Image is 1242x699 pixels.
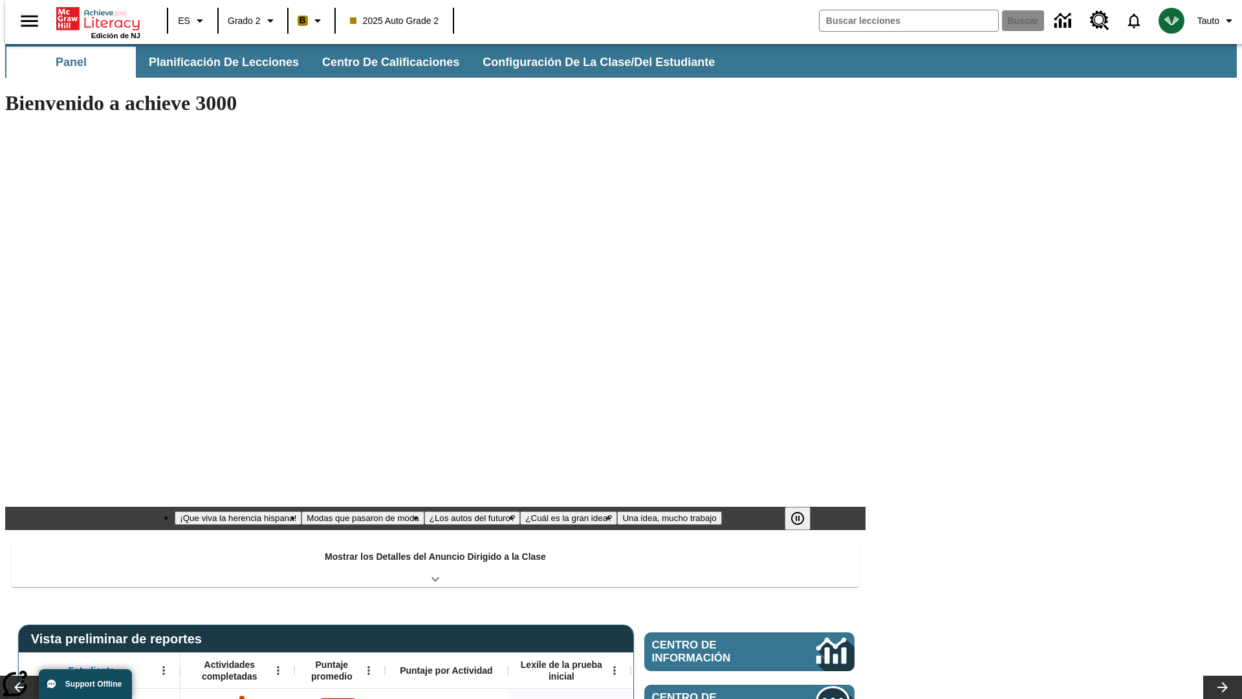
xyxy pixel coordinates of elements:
button: Configuración de la clase/del estudiante [472,47,725,78]
button: Escoja un nuevo avatar [1151,4,1192,38]
button: Abrir menú [268,661,288,680]
button: Abrir menú [605,661,624,680]
button: Planificación de lecciones [138,47,309,78]
div: Subbarra de navegación [5,47,726,78]
button: Diapositiva 5 Una idea, mucho trabajo [617,511,721,525]
div: Mostrar los Detalles del Anuncio Dirigido a la Clase [12,542,859,587]
span: Vista preliminar de reportes [31,632,208,647]
span: B [300,12,306,28]
span: Lexile de la prueba inicial [514,659,609,682]
input: Buscar campo [820,10,998,31]
a: Portada [56,6,140,32]
div: Portada [56,5,140,39]
span: Estudiante [69,665,115,676]
div: Subbarra de navegación [5,44,1237,78]
span: Centro de información [652,639,773,665]
h1: Bienvenido a achieve 3000 [5,91,866,115]
button: Abrir menú [359,661,378,680]
a: Centro de información [644,632,855,671]
a: Notificaciones [1117,4,1151,38]
button: Diapositiva 1 ¡Que viva la herencia hispana! [175,511,301,525]
button: Centro de calificaciones [312,47,470,78]
button: Panel [6,47,136,78]
span: Support Offline [65,680,122,689]
button: Diapositiva 2 Modas que pasaron de moda [301,511,424,525]
span: Puntaje por Actividad [400,665,492,676]
button: Carrusel de lecciones, seguir [1203,676,1242,699]
span: ES [178,14,190,28]
button: Diapositiva 4 ¿Cuál es la gran idea? [520,511,617,525]
button: Perfil/Configuración [1192,9,1242,32]
button: Abrir menú [154,661,173,680]
img: avatar image [1159,8,1184,34]
button: Abrir el menú lateral [10,2,49,40]
button: Diapositiva 3 ¿Los autos del futuro? [424,511,521,525]
button: Lenguaje: ES, Selecciona un idioma [172,9,213,32]
span: Edición de NJ [91,32,140,39]
button: Pausar [785,507,811,530]
span: Tauto [1197,14,1219,28]
a: Centro de recursos, Se abrirá en una pestaña nueva. [1082,3,1117,38]
a: Centro de información [1047,3,1082,39]
body: Máximo 600 caracteres Presiona Escape para desactivar la barra de herramientas Presiona Alt + F10... [5,10,189,22]
span: Puntaje promedio [301,659,363,682]
span: Actividades completadas [187,659,272,682]
button: Boost El color de la clase es anaranjado claro. Cambiar el color de la clase. [292,9,331,32]
span: 2025 Auto Grade 2 [350,14,439,28]
div: Pausar [785,507,823,530]
button: Grado: Grado 2, Elige un grado [223,9,283,32]
p: Mostrar los Detalles del Anuncio Dirigido a la Clase [325,550,546,564]
button: Support Offline [39,669,132,699]
span: Grado 2 [228,14,261,28]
